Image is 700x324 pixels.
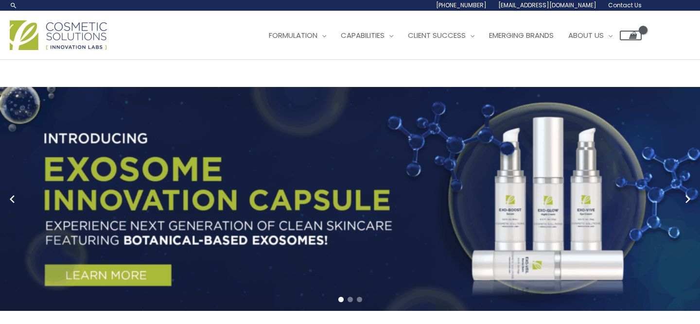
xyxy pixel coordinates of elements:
span: [EMAIL_ADDRESS][DOMAIN_NAME] [498,1,596,9]
a: About Us [561,21,620,50]
span: Formulation [269,30,317,40]
span: About Us [568,30,604,40]
a: Search icon link [10,1,17,9]
a: Capabilities [333,21,401,50]
span: Go to slide 2 [348,297,353,302]
img: Cosmetic Solutions Logo [10,20,107,50]
a: View Shopping Cart, empty [620,31,642,40]
button: Next slide [681,192,695,206]
a: Formulation [262,21,333,50]
span: Go to slide 1 [338,297,344,302]
span: Go to slide 3 [357,297,362,302]
a: Client Success [401,21,482,50]
span: Contact Us [608,1,642,9]
button: Previous slide [5,192,19,206]
span: Capabilities [341,30,385,40]
nav: Site Navigation [254,21,642,50]
span: Emerging Brands [489,30,554,40]
span: [PHONE_NUMBER] [436,1,487,9]
a: Emerging Brands [482,21,561,50]
span: Client Success [408,30,466,40]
